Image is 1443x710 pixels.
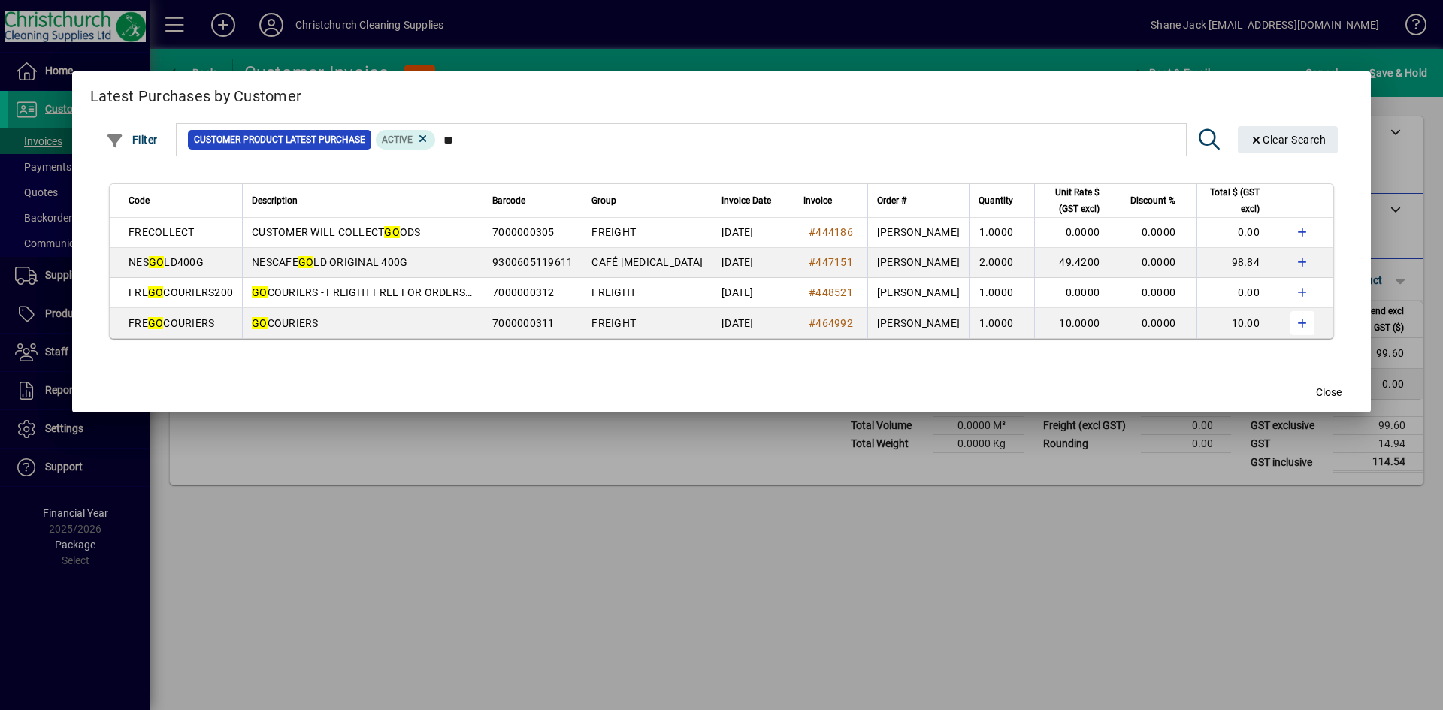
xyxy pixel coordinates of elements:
span: FREIGHT [591,226,636,238]
em: GO [298,256,314,268]
span: Filter [106,134,158,146]
span: Close [1316,385,1342,400]
td: 49.4200 [1034,248,1121,278]
a: #444186 [803,224,858,240]
td: 0.00 [1196,278,1281,308]
span: Clear Search [1250,134,1327,146]
span: # [809,256,815,268]
td: 0.0000 [1034,278,1121,308]
div: Code [129,192,233,209]
span: Active [382,134,413,145]
div: Unit Rate $ (GST excl) [1044,184,1113,217]
td: 0.0000 [1121,308,1196,338]
div: Barcode [492,192,573,209]
span: Customer Product Latest Purchase [194,132,365,147]
td: 0.0000 [1121,218,1196,248]
td: 1.0000 [969,278,1034,308]
span: # [809,226,815,238]
em: GO [148,317,164,329]
td: [PERSON_NAME] [867,308,969,338]
td: 2.0000 [969,248,1034,278]
span: COURIERS [252,317,319,329]
td: [PERSON_NAME] [867,218,969,248]
span: 7000000305 [492,226,555,238]
span: COURIERS - FREIGHT FREE FOR ORDERS OVER $200 PLUS GST [252,286,574,298]
span: NES LD400G [129,256,204,268]
td: [DATE] [712,218,794,248]
div: Order # [877,192,960,209]
button: Filter [102,126,162,153]
div: Description [252,192,473,209]
span: Quantity [979,192,1013,209]
div: Quantity [979,192,1027,209]
div: Invoice [803,192,858,209]
td: 1.0000 [969,218,1034,248]
span: # [809,317,815,329]
em: GO [384,226,400,238]
span: 7000000312 [492,286,555,298]
span: Total $ (GST excl) [1206,184,1260,217]
span: Barcode [492,192,525,209]
div: Total $ (GST excl) [1206,184,1273,217]
td: [DATE] [712,278,794,308]
span: 464992 [815,317,853,329]
td: [DATE] [712,248,794,278]
span: 448521 [815,286,853,298]
em: GO [252,286,268,298]
button: Clear [1238,126,1339,153]
span: FRE COURIERS200 [129,286,233,298]
span: FRE COURIERS [129,317,214,329]
em: GO [148,286,164,298]
a: #448521 [803,284,858,301]
span: 9300605119611 [492,256,573,268]
span: CUSTOMER WILL COLLECT ODS [252,226,421,238]
span: 444186 [815,226,853,238]
em: GO [149,256,165,268]
div: Discount % [1130,192,1189,209]
span: Discount % [1130,192,1175,209]
td: [PERSON_NAME] [867,278,969,308]
span: NESCAFE LD ORIGINAL 400G [252,256,407,268]
span: Group [591,192,616,209]
button: Close [1305,379,1353,406]
span: FREIGHT [591,286,636,298]
a: #447151 [803,254,858,270]
td: [DATE] [712,308,794,338]
em: GO [252,317,268,329]
span: Unit Rate $ (GST excl) [1044,184,1100,217]
h2: Latest Purchases by Customer [72,71,1371,115]
td: 0.0000 [1034,218,1121,248]
span: Invoice Date [721,192,771,209]
span: CAFÉ [MEDICAL_DATA] [591,256,703,268]
span: FRECOLLECT [129,226,195,238]
a: #464992 [803,315,858,331]
span: 447151 [815,256,853,268]
td: 98.84 [1196,248,1281,278]
td: 10.00 [1196,308,1281,338]
div: Invoice Date [721,192,785,209]
td: 0.00 [1196,218,1281,248]
div: Group [591,192,703,209]
span: Description [252,192,298,209]
td: 10.0000 [1034,308,1121,338]
span: Code [129,192,150,209]
span: FREIGHT [591,317,636,329]
td: 1.0000 [969,308,1034,338]
td: 0.0000 [1121,248,1196,278]
span: Order # [877,192,906,209]
span: 7000000311 [492,317,555,329]
td: [PERSON_NAME] [867,248,969,278]
span: # [809,286,815,298]
td: 0.0000 [1121,278,1196,308]
mat-chip: Product Activation Status: Active [376,130,436,150]
span: Invoice [803,192,832,209]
